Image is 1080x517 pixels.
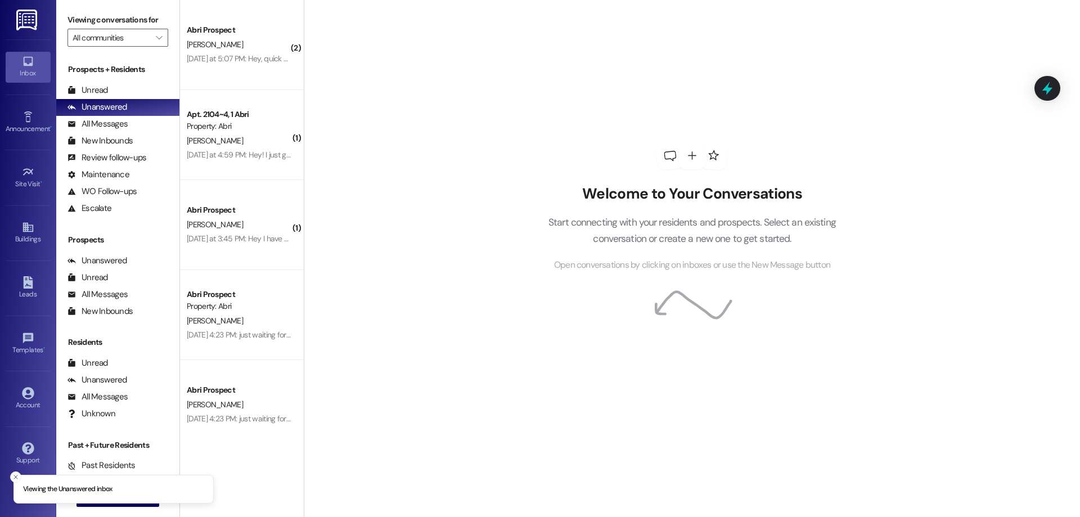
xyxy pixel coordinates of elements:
a: Inbox [6,52,51,82]
div: [DATE] 4:23 PM: just waiting for my mom to sign it [187,330,346,340]
div: Abri Prospect [187,204,291,216]
span: [PERSON_NAME] [187,399,243,410]
div: Unknown [67,408,115,420]
span: [PERSON_NAME] [187,136,243,146]
div: New Inbounds [67,135,133,147]
span: • [50,123,52,131]
span: [PERSON_NAME] [187,219,243,230]
div: Unanswered [67,374,127,386]
div: Abri Prospect [187,384,291,396]
a: Account [6,384,51,414]
div: WO Follow-ups [67,186,137,197]
label: Viewing conversations for [67,11,168,29]
div: All Messages [67,391,128,403]
div: Escalate [67,203,111,214]
a: Buildings [6,218,51,248]
img: ResiDesk Logo [16,10,39,30]
div: Review follow-ups [67,152,146,164]
div: [DATE] 4:23 PM: just waiting for my mom to sign it [187,413,346,424]
div: Unanswered [67,101,127,113]
i:  [156,33,162,42]
span: [PERSON_NAME] [187,39,243,50]
p: Viewing the Unanswered inbox [23,484,112,494]
a: Leads [6,273,51,303]
div: All Messages [67,118,128,130]
div: Prospects + Residents [56,64,179,75]
div: Maintenance [67,169,129,181]
span: Open conversations by clicking on inboxes or use the New Message button [554,258,830,272]
div: Abri Prospect [187,289,291,300]
div: Property: Abri [187,120,291,132]
h2: Welcome to Your Conversations [531,185,853,203]
input: All communities [73,29,150,47]
div: Unanswered [67,255,127,267]
span: • [40,178,42,186]
a: Site Visit • [6,163,51,193]
span: [PERSON_NAME] [187,316,243,326]
div: Apt. 2104~4, 1 Abri [187,109,291,120]
div: Unread [67,357,108,369]
div: Property: Abri [187,300,291,312]
div: New Inbounds [67,305,133,317]
div: Prospects [56,234,179,246]
div: Abri Prospect [187,24,291,36]
a: Templates • [6,329,51,359]
button: Close toast [10,471,21,483]
span: • [43,344,45,352]
p: Start connecting with your residents and prospects. Select an existing conversation or create a n... [531,214,853,246]
div: Past Residents [67,460,136,471]
div: [DATE] at 4:59 PM: Hey! I just got an email saying I do not have a parking permit for fall 25 and... [187,150,856,160]
a: Support [6,439,51,469]
div: Unread [67,84,108,96]
div: All Messages [67,289,128,300]
div: Unread [67,272,108,284]
div: Past + Future Residents [56,439,179,451]
div: Residents [56,336,179,348]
